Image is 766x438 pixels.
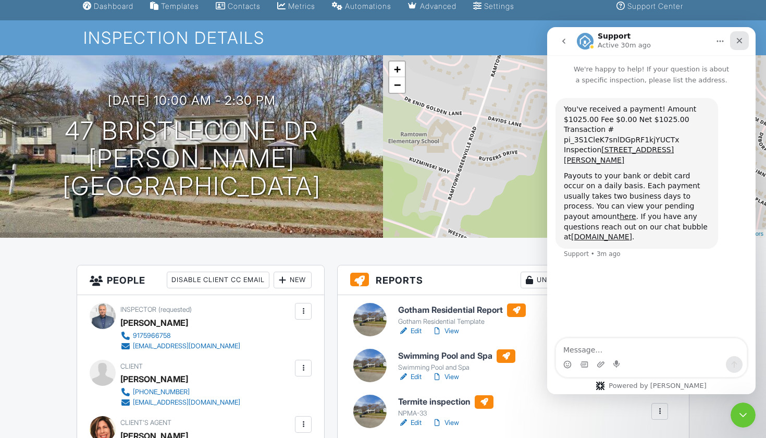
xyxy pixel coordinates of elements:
[547,27,756,394] iframe: Intercom live chat
[420,2,456,10] div: Advanced
[731,403,756,428] iframe: Intercom live chat
[120,419,171,427] span: Client's Agent
[432,418,459,428] a: View
[398,409,493,418] div: NPMA-33
[120,306,156,313] span: Inspector
[274,272,312,288] div: New
[432,326,459,336] a: View
[77,265,324,295] h3: People
[389,62,405,77] a: Zoom in
[161,2,199,10] div: Templates
[398,349,515,372] a: Swimming Pool and Spa Swimming Pool and Spa
[167,272,269,288] div: Disable Client CC Email
[133,342,240,350] div: [EMAIL_ADDRESS][DOMAIN_NAME]
[338,265,689,295] h3: Reports
[120,315,188,331] div: [PERSON_NAME]
[133,388,190,396] div: [PHONE_NUMBER]
[120,387,240,397] a: [PHONE_NUMBER]
[521,272,580,288] div: Unlocked
[394,78,401,91] span: −
[398,395,493,418] a: Termite inspection NPMA-33
[120,362,143,370] span: Client
[398,303,526,326] a: Gotham Residential Report Gotham Residential Template
[398,349,515,363] h6: Swimming Pool and Spa
[17,117,366,200] h1: 47 Bristlecone Dr [PERSON_NAME][GEOGRAPHIC_DATA]
[120,397,240,408] a: [EMAIL_ADDRESS][DOMAIN_NAME]
[398,363,515,372] div: Swimming Pool and Spa
[398,318,526,326] div: Gotham Residential Template
[228,2,261,10] div: Contacts
[120,341,240,351] a: [EMAIL_ADDRESS][DOMAIN_NAME]
[345,2,391,10] div: Automations
[394,63,401,76] span: +
[133,332,171,340] div: 9175966758
[398,418,422,428] a: Edit
[398,326,422,336] a: Edit
[120,331,240,341] a: 9175966758
[288,2,315,10] div: Metrics
[133,398,240,407] div: [EMAIL_ADDRESS][DOMAIN_NAME]
[389,77,405,93] a: Zoom out
[484,2,514,10] div: Settings
[94,2,133,10] div: Dashboard
[627,2,683,10] div: Support Center
[398,395,493,409] h6: Termite inspection
[398,303,526,317] h6: Gotham Residential Report
[120,371,188,387] div: [PERSON_NAME]
[158,306,192,313] span: (requested)
[83,29,683,47] h1: Inspection Details
[432,372,459,382] a: View
[108,93,276,107] h3: [DATE] 10:00 am - 2:30 pm
[398,372,422,382] a: Edit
